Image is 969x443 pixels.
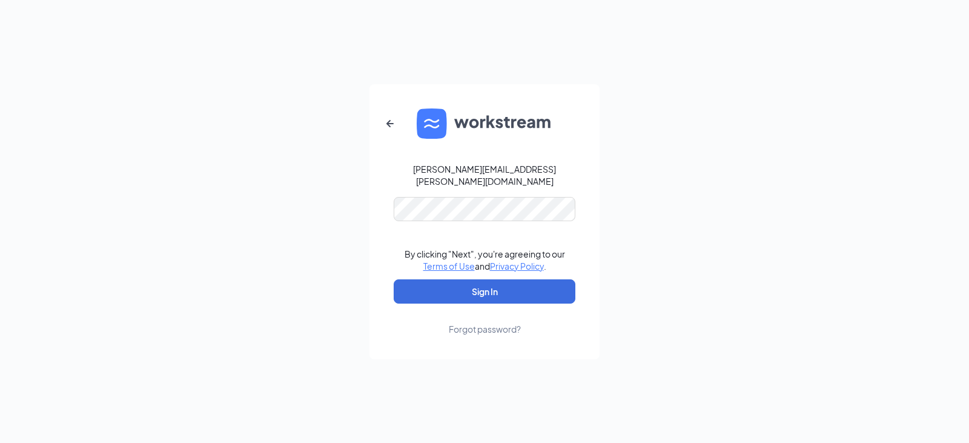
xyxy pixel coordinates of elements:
div: Forgot password? [449,323,521,335]
div: [PERSON_NAME][EMAIL_ADDRESS][PERSON_NAME][DOMAIN_NAME] [394,163,575,187]
div: By clicking "Next", you're agreeing to our and . [405,248,565,272]
button: Sign In [394,279,575,304]
a: Privacy Policy [490,261,544,271]
img: WS logo and Workstream text [417,108,552,139]
a: Terms of Use [423,261,475,271]
svg: ArrowLeftNew [383,116,397,131]
button: ArrowLeftNew [375,109,405,138]
a: Forgot password? [449,304,521,335]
